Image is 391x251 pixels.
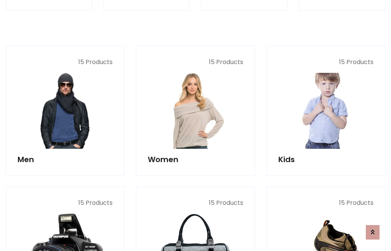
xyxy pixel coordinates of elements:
[18,58,113,67] p: 15 Products
[148,198,243,208] p: 15 Products
[278,198,373,208] p: 15 Products
[278,58,373,67] p: 15 Products
[18,198,113,208] p: 15 Products
[148,155,243,164] h5: Women
[18,155,113,164] h5: Men
[278,155,373,164] h5: Kids
[148,58,243,67] p: 15 Products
